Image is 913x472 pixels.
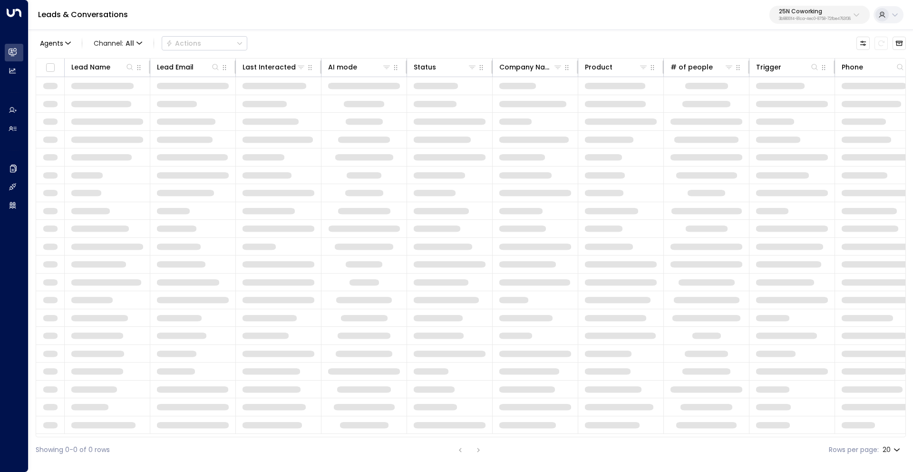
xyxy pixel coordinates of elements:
[36,37,74,50] button: Agents
[779,9,851,14] p: 25N Coworking
[90,37,146,50] button: Channel:All
[499,61,563,73] div: Company Name
[328,61,357,73] div: AI mode
[40,40,63,47] span: Agents
[454,444,485,456] nav: pagination navigation
[414,61,436,73] div: Status
[162,36,247,50] div: Button group with a nested menu
[585,61,648,73] div: Product
[670,61,713,73] div: # of people
[162,36,247,50] button: Actions
[126,39,134,47] span: All
[842,61,905,73] div: Phone
[243,61,306,73] div: Last Interacted
[670,61,734,73] div: # of people
[166,39,201,48] div: Actions
[157,61,220,73] div: Lead Email
[328,61,391,73] div: AI mode
[38,9,128,20] a: Leads & Conversations
[893,37,906,50] button: Archived Leads
[829,445,879,455] label: Rows per page:
[883,443,902,457] div: 20
[71,61,110,73] div: Lead Name
[842,61,863,73] div: Phone
[756,61,819,73] div: Trigger
[71,61,135,73] div: Lead Name
[499,61,553,73] div: Company Name
[756,61,781,73] div: Trigger
[414,61,477,73] div: Status
[585,61,612,73] div: Product
[874,37,888,50] span: Refresh
[769,6,870,24] button: 25N Coworking3b9800f4-81ca-4ec0-8758-72fbe4763f36
[779,17,851,21] p: 3b9800f4-81ca-4ec0-8758-72fbe4763f36
[856,37,870,50] button: Customize
[36,445,110,455] div: Showing 0-0 of 0 rows
[243,61,296,73] div: Last Interacted
[157,61,194,73] div: Lead Email
[90,37,146,50] span: Channel:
